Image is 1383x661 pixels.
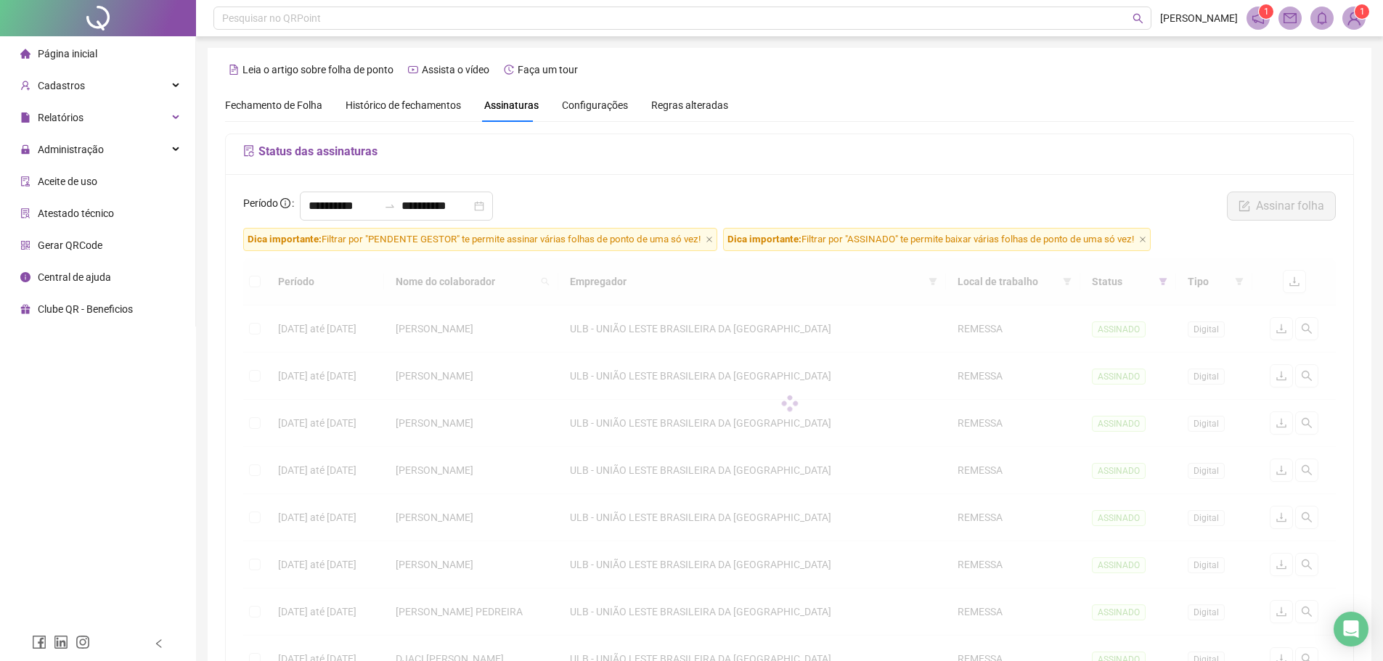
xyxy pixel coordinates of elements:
[1360,7,1365,17] span: 1
[38,303,133,315] span: Clube QR - Beneficios
[229,65,239,75] span: file-text
[1315,12,1329,25] span: bell
[1284,12,1297,25] span: mail
[1227,192,1336,221] button: Assinar folha
[38,112,83,123] span: Relatórios
[32,635,46,649] span: facebook
[1160,10,1238,26] span: [PERSON_NAME]
[38,208,114,219] span: Atestado técnico
[20,240,30,250] span: qrcode
[38,144,104,155] span: Administração
[38,176,97,187] span: Aceite de uso
[484,100,539,110] span: Assinaturas
[280,198,290,208] span: info-circle
[20,272,30,282] span: info-circle
[225,99,322,111] span: Fechamento de Folha
[518,64,578,75] span: Faça um tour
[243,143,1336,160] h5: Status das assinaturas
[346,99,461,111] span: Histórico de fechamentos
[20,49,30,59] span: home
[20,112,30,123] span: file
[243,197,278,209] span: Período
[651,100,728,110] span: Regras alteradas
[54,635,68,649] span: linkedin
[1343,7,1365,29] img: 70232
[727,234,801,245] span: Dica importante:
[76,635,90,649] span: instagram
[504,65,514,75] span: history
[243,145,255,157] span: file-sync
[408,65,418,75] span: youtube
[20,208,30,218] span: solution
[38,271,111,283] span: Central de ajuda
[20,304,30,314] span: gift
[20,81,30,91] span: user-add
[706,236,713,243] span: close
[1264,7,1269,17] span: 1
[243,228,717,251] span: Filtrar por "PENDENTE GESTOR" te permite assinar várias folhas de ponto de uma só vez!
[1259,4,1273,19] sup: 1
[1355,4,1369,19] sup: Atualize o seu contato no menu Meus Dados
[1252,12,1265,25] span: notification
[562,100,628,110] span: Configurações
[723,228,1151,251] span: Filtrar por "ASSINADO" te permite baixar várias folhas de ponto de uma só vez!
[154,639,164,649] span: left
[248,234,322,245] span: Dica importante:
[20,144,30,155] span: lock
[38,239,102,251] span: Gerar QRCode
[38,80,85,91] span: Cadastros
[384,200,396,212] span: swap-right
[384,200,396,212] span: to
[20,176,30,186] span: audit
[242,64,393,75] span: Leia o artigo sobre folha de ponto
[422,64,489,75] span: Assista o vídeo
[38,48,97,59] span: Página inicial
[1133,13,1143,24] span: search
[1334,612,1368,646] div: Open Intercom Messenger
[1139,236,1146,243] span: close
